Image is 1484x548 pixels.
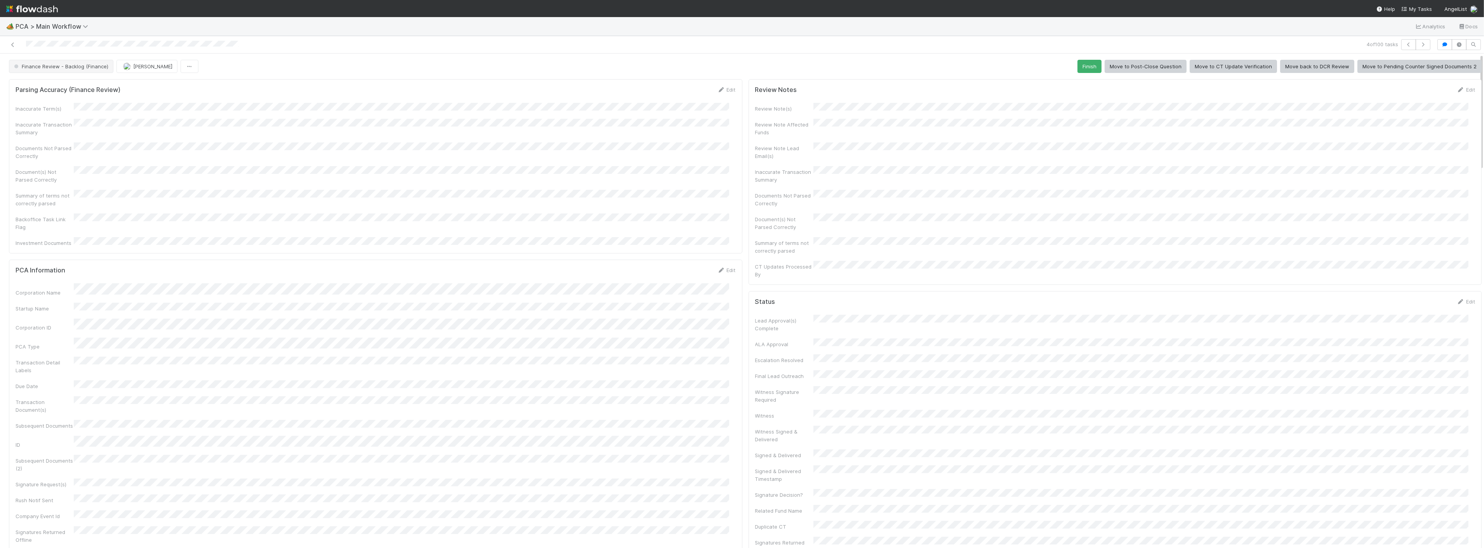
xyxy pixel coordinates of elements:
div: Subsequent Documents [16,422,74,430]
button: Move back to DCR Review [1280,60,1354,73]
span: AngelList [1444,6,1467,12]
div: CT Updates Processed By [755,263,813,278]
button: [PERSON_NAME] [116,60,177,73]
div: Duplicate CT [755,523,813,531]
span: Finance Review - Backlog (Finance) [12,63,108,69]
div: Corporation ID [16,324,74,331]
a: Edit [718,267,736,273]
span: My Tasks [1401,6,1432,12]
img: logo-inverted-e16ddd16eac7371096b0.svg [6,2,58,16]
div: Inaccurate Transaction Summary [16,121,74,136]
div: Inaccurate Transaction Summary [755,168,813,184]
h5: PCA Information [16,267,65,274]
div: Company Event Id [16,512,74,520]
div: Help [1376,5,1395,13]
h5: Parsing Accuracy (Finance Review) [16,86,120,94]
div: Signed & Delivered [755,451,813,459]
div: Review Note Affected Funds [755,121,813,136]
div: Documents Not Parsed Correctly [16,144,74,160]
a: Docs [1458,22,1478,31]
div: Escalation Resolved [755,356,813,364]
a: Edit [1457,87,1475,93]
div: Summary of terms not correctly parsed [755,239,813,255]
div: Transaction Detail Labels [16,359,74,374]
div: Inaccurate Term(s) [16,105,74,113]
span: PCA > Main Workflow [16,23,92,30]
div: Review Note Lead Email(s) [755,144,813,160]
div: ID [16,441,74,449]
div: Documents Not Parsed Correctly [755,192,813,207]
button: Move to Pending Counter Signed Documents 2 [1357,60,1482,73]
a: My Tasks [1401,5,1432,13]
div: Related Fund Name [755,507,813,515]
div: Backoffice Task Link Flag [16,215,74,231]
h5: Status [755,298,775,306]
img: avatar_8d06466b-a936-4205-8f52-b0cc03e2a179.png [123,62,131,70]
button: Finish [1077,60,1102,73]
div: Final Lead Outreach [755,372,813,380]
div: Rush Notif Sent [16,496,74,504]
a: Edit [718,87,736,93]
div: Startup Name [16,305,74,312]
a: Analytics [1415,22,1446,31]
button: Finance Review - Backlog (Finance) [9,60,113,73]
div: Signatures Returned Offline [16,528,74,544]
div: Summary of terms not correctly parsed [16,192,74,207]
a: Edit [1457,298,1475,305]
div: Witness Signed & Delivered [755,428,813,443]
img: avatar_8d06466b-a936-4205-8f52-b0cc03e2a179.png [1470,5,1478,13]
span: [PERSON_NAME] [133,63,172,69]
div: PCA Type [16,343,74,350]
div: Signature Request(s) [16,480,74,488]
div: Lead Approval(s) Complete [755,317,813,332]
div: ALA Approval [755,340,813,348]
button: Move to Post-Close Question [1105,60,1187,73]
div: Signed & Delivered Timestamp [755,467,813,483]
div: Subsequent Documents (2) [16,457,74,472]
span: 4 of 100 tasks [1367,40,1398,48]
div: Document(s) Not Parsed Correctly [16,168,74,184]
button: Move to CT Update Verification [1190,60,1277,73]
h5: Review Notes [755,86,797,94]
div: Witness [755,412,813,420]
div: Investment Documents [16,239,74,247]
div: Review Note(s) [755,105,813,113]
div: Corporation Name [16,289,74,297]
div: Witness Signature Required [755,388,813,404]
div: Transaction Document(s) [16,398,74,414]
span: 🏕️ [6,23,14,29]
div: Document(s) Not Parsed Correctly [755,215,813,231]
div: Signature Decision? [755,491,813,499]
div: Due Date [16,382,74,390]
